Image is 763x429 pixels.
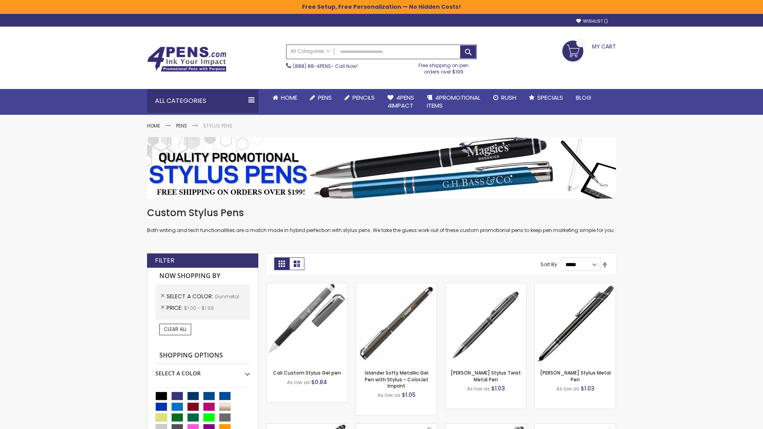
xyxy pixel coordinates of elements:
[147,46,227,72] img: 4Pens Custom Pens and Promotional Products
[176,122,187,129] a: Pens
[451,369,521,383] a: [PERSON_NAME] Stylus Twist Metal Pen
[523,89,569,106] a: Specials
[445,283,526,364] img: Colter Stylus Twist Metal Pen-Gunmetal
[445,283,526,290] a: Colter Stylus Twist Metal Pen-Gunmetal
[287,379,310,386] span: As low as
[540,369,611,383] a: [PERSON_NAME] Stylus Metal Pen
[402,391,416,399] span: $1.05
[287,45,334,58] a: All Categories
[159,324,191,335] a: Clear All
[184,305,214,311] span: $1.00 - $1.99
[267,283,347,290] a: Cali Custom Stylus Gel pen-Gunmetal
[535,283,616,290] a: Olson Stylus Metal Pen-Gunmetal
[378,392,401,398] span: As low as
[318,93,332,102] span: Pens
[155,347,250,364] strong: Shopping Options
[501,93,516,102] span: Rush
[537,93,563,102] span: Specials
[147,89,258,113] div: All Categories
[155,268,250,284] strong: Now Shopping by
[203,122,232,129] strong: Stylus Pens
[311,378,327,386] span: $0.84
[147,122,160,129] a: Home
[290,48,330,54] span: All Categories
[556,385,579,392] span: As low as
[569,89,598,106] a: Blog
[420,89,487,115] a: 4PROMOTIONALITEMS
[155,364,250,377] div: Select A Color
[491,385,505,392] span: $1.03
[266,89,304,106] a: Home
[411,59,477,75] div: Free shipping on pen orders over $199
[164,326,187,332] span: Clear All
[356,283,437,364] img: Islander Softy Metallic Gel Pen with Stylus - ColorJet Imprint-Gunmetal
[387,93,414,110] span: 4Pens 4impact
[467,385,490,392] span: As low as
[356,283,437,290] a: Islander Softy Metallic Gel Pen with Stylus - ColorJet Imprint-Gunmetal
[576,18,608,24] a: Wishlist
[155,256,174,265] strong: Filter
[352,93,375,102] span: Pencils
[147,207,616,219] h1: Custom Stylus Pens
[273,369,341,376] a: Cali Custom Stylus Gel pen
[167,304,184,312] span: Price
[576,93,591,102] span: Blog
[304,89,338,106] a: Pens
[338,89,381,106] a: Pencils
[540,261,557,268] label: Sort By
[167,292,215,300] span: Select A Color
[281,93,297,102] span: Home
[581,385,595,392] span: $1.03
[365,369,428,389] a: Islander Softy Metallic Gel Pen with Stylus - ColorJet Imprint
[535,283,616,364] img: Olson Stylus Metal Pen-Gunmetal
[147,207,616,234] div: Both writing and tech functionalities are a match made in hybrid perfection with stylus pens. We ...
[381,89,420,115] a: 4Pens4impact
[274,257,289,270] strong: Grid
[215,293,239,300] span: Gunmetal
[487,89,523,106] a: Rush
[267,283,347,364] img: Cali Custom Stylus Gel pen-Gunmetal
[293,63,358,70] span: - Call Now!
[427,93,480,110] span: 4PROMOTIONAL ITEMS
[293,63,331,70] a: (888) 88-4PENS
[147,137,616,199] img: Stylus Pens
